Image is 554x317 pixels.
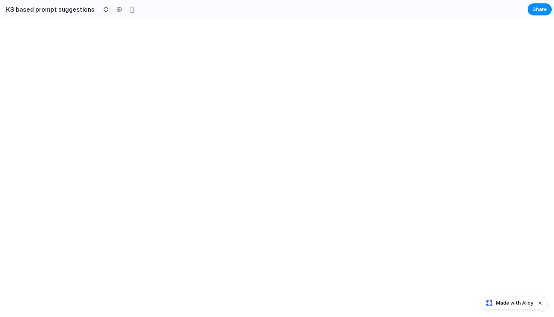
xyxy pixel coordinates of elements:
button: Share [528,3,552,15]
span: Share [533,6,547,13]
button: Dismiss watermark [536,299,545,308]
span: Made with Alloy [496,299,533,307]
h2: KS based prompt suggestions [3,5,94,14]
a: Made with Alloy [481,299,534,307]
